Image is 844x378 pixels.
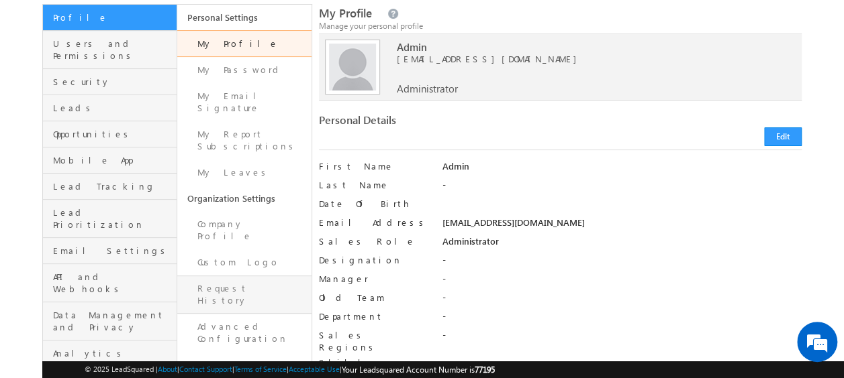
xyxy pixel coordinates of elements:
div: Manage your personal profile [319,20,802,32]
a: API and Webhooks [43,264,177,302]
span: Security [53,76,173,88]
a: Data Management and Privacy [43,302,177,340]
label: Last Name [319,179,430,191]
span: API and Webhooks [53,271,173,295]
a: Security [43,69,177,95]
a: Lead Prioritization [43,200,177,238]
a: Company Profile [177,211,312,249]
span: Email Settings [53,245,173,257]
div: - [442,357,802,375]
span: © 2025 LeadSquared | | | | | [85,363,495,376]
label: Sales Regions [319,329,430,353]
div: - [442,254,802,273]
label: Old Team [319,292,430,304]
a: Analytics [43,340,177,367]
a: My Password [177,57,312,83]
span: Leads [53,102,173,114]
a: Personal Settings [177,5,312,30]
label: Designation [319,254,430,266]
a: Custom Logo [177,249,312,275]
div: Administrator [442,235,802,254]
div: - [442,329,802,348]
span: Lead Tracking [53,180,173,192]
span: 77195 [475,365,495,375]
div: - [442,179,802,198]
a: Billing and Usage [177,352,312,377]
a: My Leaves [177,160,312,186]
a: Request History [177,275,312,314]
span: Your Leadsquared Account Number is [342,365,495,375]
span: Admin [397,41,784,53]
span: Analytics [53,347,173,359]
label: Manager [319,273,430,285]
div: - [442,292,802,310]
span: Profile [53,11,173,23]
div: [EMAIL_ADDRESS][DOMAIN_NAME] [442,216,802,235]
div: Admin [442,160,802,179]
a: Profile [43,5,177,31]
label: Date Of Birth [319,198,430,210]
a: Opportunities [43,121,177,147]
a: My Profile [177,30,312,57]
div: Personal Details [319,114,555,133]
a: Terms of Service [234,365,287,373]
a: About [158,365,177,373]
label: Sales Role [319,235,430,247]
label: Email Address [319,216,430,229]
div: - [442,310,802,329]
a: Users and Permissions [43,31,177,69]
span: Mobile App [53,154,173,166]
span: Data Management and Privacy [53,309,173,333]
span: Users and Permissions [53,38,173,62]
a: Email Settings [43,238,177,264]
span: Opportunities [53,128,173,140]
span: My Profile [319,5,372,21]
a: My Report Subscriptions [177,121,312,160]
div: - [442,273,802,292]
button: Edit [764,127,802,146]
label: First Name [319,160,430,172]
a: Organization Settings [177,186,312,211]
a: Advanced Configuration [177,314,312,352]
a: My Email Signature [177,83,312,121]
span: [EMAIL_ADDRESS][DOMAIN_NAME] [397,53,784,65]
a: Leads [43,95,177,121]
a: Acceptable Use [289,365,340,373]
a: Lead Tracking [43,174,177,200]
span: Administrator [397,82,458,94]
span: Lead Prioritization [53,206,173,231]
a: Mobile App [43,147,177,174]
label: Skills [319,357,430,369]
label: Department [319,310,430,322]
a: Contact Support [179,365,232,373]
